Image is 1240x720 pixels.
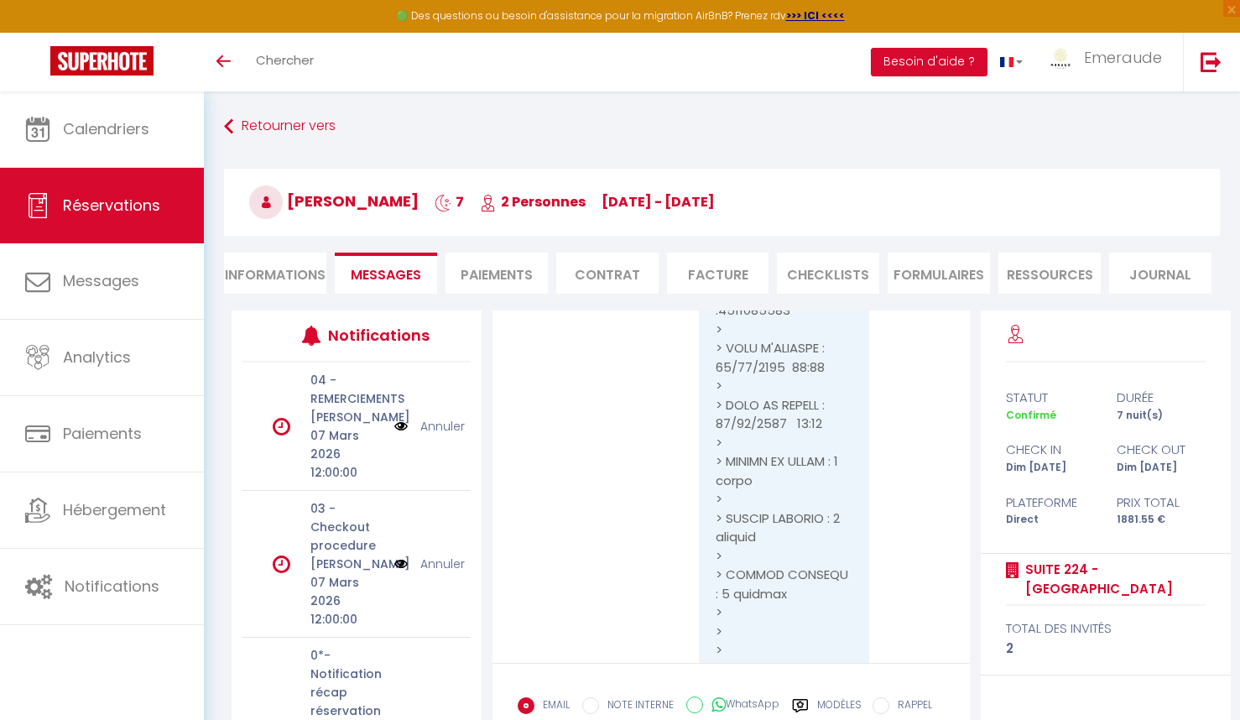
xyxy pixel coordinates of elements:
[777,253,879,294] li: CHECKLISTS
[786,8,845,23] a: >>> ICI <<<<
[995,460,1106,476] div: Dim [DATE]
[1106,408,1217,424] div: 7 nuit(s)
[224,112,1220,142] a: Retourner vers
[420,417,465,436] a: Annuler
[1006,408,1056,422] span: Confirmé
[1106,493,1217,513] div: Prix total
[351,265,421,284] span: Messages
[480,192,586,211] span: 2 Personnes
[435,192,464,211] span: 7
[63,423,142,444] span: Paiements
[1106,512,1217,528] div: 1881.55 €
[703,697,779,715] label: WhatsApp
[888,253,990,294] li: FORMULAIRES
[420,555,465,573] a: Annuler
[998,253,1101,294] li: Ressources
[1106,440,1217,460] div: check out
[871,48,987,76] button: Besoin d'aide ?
[1084,47,1162,68] span: Emeraude
[889,697,932,716] label: RAPPEL
[256,51,314,69] span: Chercher
[243,33,326,91] a: Chercher
[328,316,423,354] h3: Notifications
[556,253,659,294] li: Contrat
[50,46,154,76] img: Super Booking
[394,417,408,436] img: NO IMAGE
[310,371,383,408] p: 04 - REMERCIEMENTS
[63,118,149,139] span: Calendriers
[995,493,1106,513] div: Plateforme
[995,512,1106,528] div: Direct
[1048,48,1073,69] img: ...
[995,388,1106,408] div: statut
[63,195,160,216] span: Réservations
[445,253,548,294] li: Paiements
[667,253,769,294] li: Facture
[1109,253,1211,294] li: Journal
[63,347,131,368] span: Analytics
[63,270,139,291] span: Messages
[63,499,166,520] span: Hébergement
[394,555,408,573] img: NO IMAGE
[249,190,419,211] span: [PERSON_NAME]
[995,440,1106,460] div: check in
[599,697,674,716] label: NOTE INTERNE
[224,253,326,294] li: Informations
[1035,33,1183,91] a: ... Emeraude
[1201,51,1222,72] img: logout
[602,192,715,211] span: [DATE] - [DATE]
[1006,639,1206,659] div: 2
[1106,388,1217,408] div: durée
[310,499,383,555] p: 03 - Checkout procedure
[1006,618,1206,639] div: total des invités
[534,697,570,716] label: EMAIL
[65,576,159,597] span: Notifications
[1106,460,1217,476] div: Dim [DATE]
[1019,560,1206,599] a: Suite 224 - [GEOGRAPHIC_DATA]
[310,555,383,629] p: [PERSON_NAME] 07 Mars 2026 12:00:00
[310,408,383,482] p: [PERSON_NAME] 07 Mars 2026 12:00:00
